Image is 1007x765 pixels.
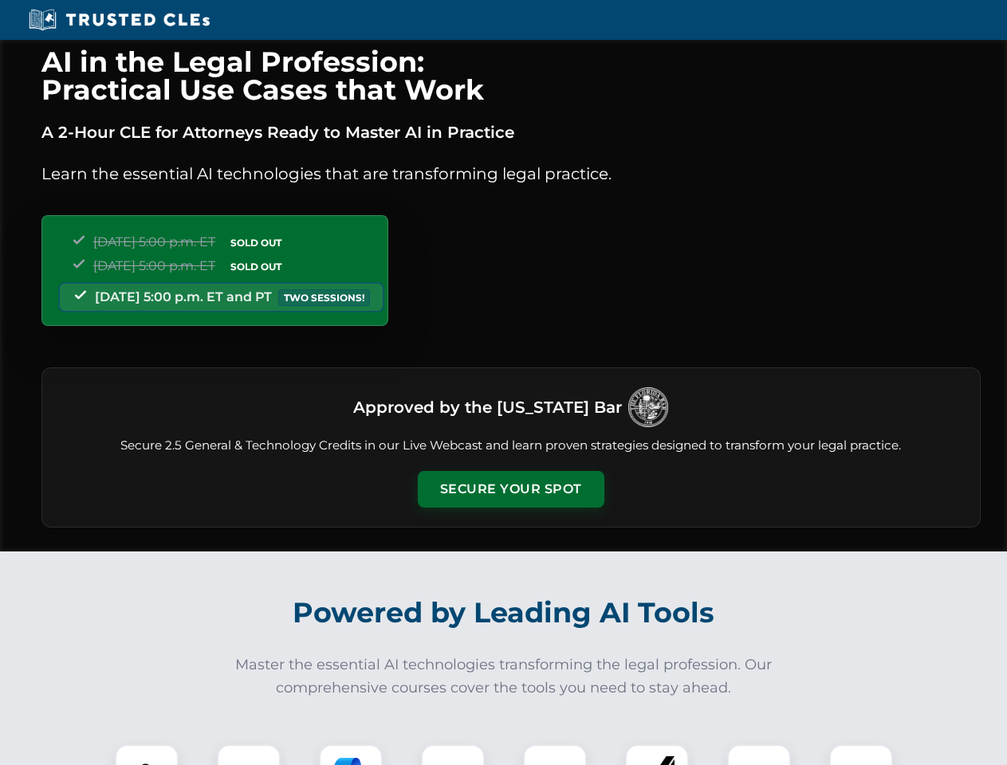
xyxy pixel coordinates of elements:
p: Master the essential AI technologies transforming the legal profession. Our comprehensive courses... [225,653,783,700]
p: Learn the essential AI technologies that are transforming legal practice. [41,161,981,186]
h3: Approved by the [US_STATE] Bar [353,393,622,422]
p: A 2-Hour CLE for Attorneys Ready to Master AI in Practice [41,120,981,145]
span: [DATE] 5:00 p.m. ET [93,258,215,273]
h2: Powered by Leading AI Tools [62,585,946,641]
p: Secure 2.5 General & Technology Credits in our Live Webcast and learn proven strategies designed ... [61,437,961,455]
img: Trusted CLEs [24,8,214,32]
button: Secure Your Spot [418,471,604,508]
span: SOLD OUT [225,258,287,275]
span: SOLD OUT [225,234,287,251]
span: [DATE] 5:00 p.m. ET [93,234,215,249]
h1: AI in the Legal Profession: Practical Use Cases that Work [41,48,981,104]
img: Logo [628,387,668,427]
